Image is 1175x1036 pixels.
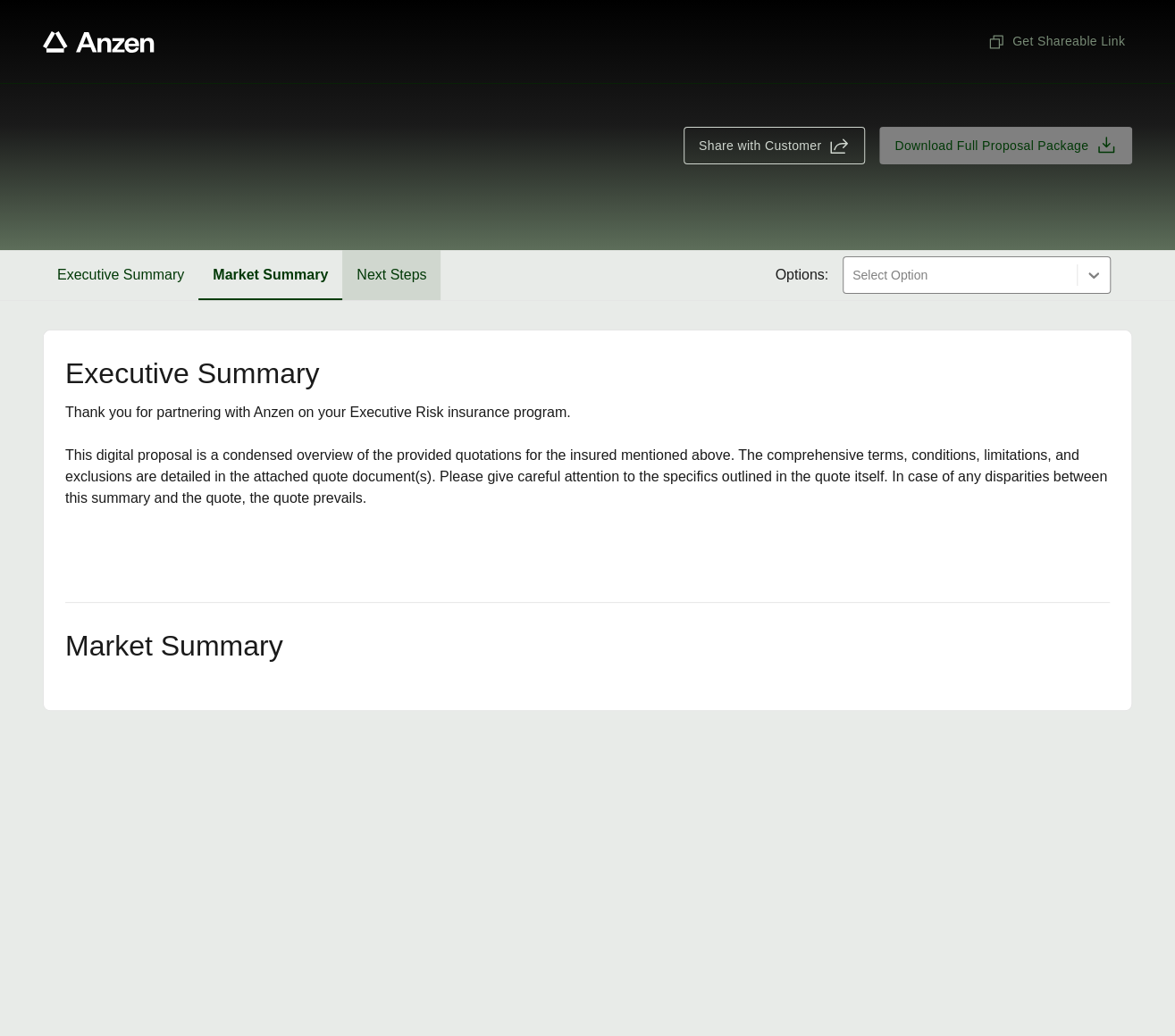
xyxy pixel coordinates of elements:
button: Market Summary [198,250,342,300]
button: Share with Customer [684,127,865,164]
div: Thank you for partnering with Anzen on your Executive Risk insurance program. This digital propos... [65,402,1110,509]
span: Share with Customer [699,137,821,155]
button: Get Shareable Link [980,25,1132,58]
span: Get Shareable Link [987,32,1125,51]
button: Next Steps [342,250,441,300]
h2: Market Summary [65,631,1110,660]
h2: Executive Summary [65,359,1110,388]
span: Options: [775,264,828,286]
a: Anzen website [43,31,155,53]
button: Executive Summary [43,250,198,300]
